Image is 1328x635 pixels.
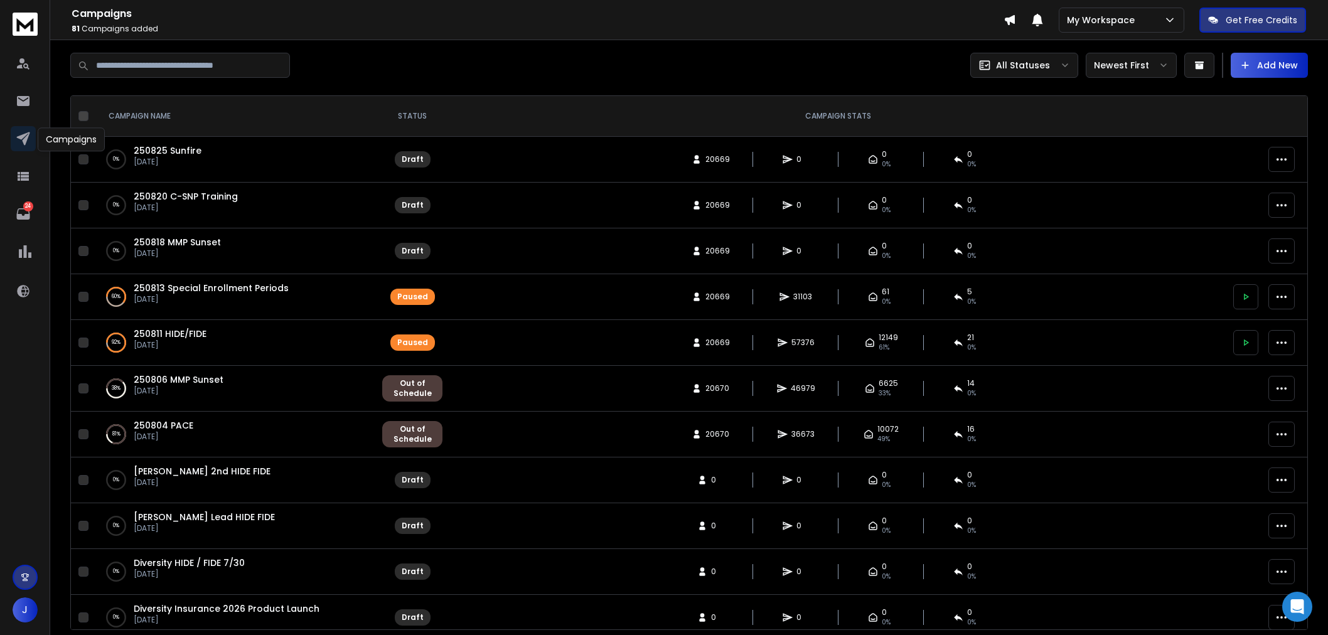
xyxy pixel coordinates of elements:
span: 46979 [791,383,815,393]
p: 60 % [112,291,120,303]
span: 0% [882,617,891,627]
span: 5 [967,287,972,297]
div: Draft [402,521,424,531]
span: 0 [882,241,887,251]
span: 12149 [879,333,898,343]
p: [DATE] [134,569,245,579]
span: 0% [967,526,976,536]
span: 20669 [705,246,730,256]
span: 250820 C-SNP Training [134,190,238,203]
div: Draft [402,154,424,164]
button: Get Free Credits [1199,8,1306,33]
p: [DATE] [134,294,289,304]
span: 0 [711,475,724,485]
span: 0 [882,562,887,572]
td: 0%[PERSON_NAME] 2nd HIDE FIDE[DATE] [94,457,375,503]
p: My Workspace [1067,14,1140,26]
p: 0 % [113,474,119,486]
a: 250804 PACE [134,419,193,432]
span: 0 [967,607,972,617]
span: 0 [796,567,809,577]
div: Out of Schedule [389,424,436,444]
span: [PERSON_NAME] 2nd HIDE FIDE [134,465,270,478]
p: [DATE] [134,615,319,625]
a: 250811 HIDE/FIDE [134,328,206,340]
span: 0% [882,205,891,215]
p: 81 % [112,428,120,440]
div: Out of Schedule [389,378,436,398]
div: Paused [397,338,428,348]
p: Campaigns added [72,24,1004,34]
p: 38 % [112,382,120,395]
p: [DATE] [134,478,270,488]
p: 0 % [113,565,119,578]
td: 60%250813 Special Enrollment Periods[DATE] [94,274,375,320]
span: Diversity HIDE / FIDE 7/30 [134,557,245,569]
a: 250813 Special Enrollment Periods [134,282,289,294]
span: 0% [882,572,891,582]
span: 20669 [705,154,730,164]
td: 38%250806 MMP Sunset[DATE] [94,366,375,412]
span: 0 [711,612,724,622]
span: 0 [796,154,809,164]
span: 14 [967,378,975,388]
p: [DATE] [134,432,193,442]
div: Paused [397,292,428,302]
span: 20669 [705,338,730,348]
span: 0 [711,521,724,531]
span: 20670 [705,383,729,393]
div: Draft [402,475,424,485]
span: 0% [967,159,976,169]
span: 61 % [879,343,889,353]
img: logo [13,13,38,36]
td: 0%250825 Sunfire[DATE] [94,137,375,183]
p: 0 % [113,520,119,532]
div: Open Intercom Messenger [1282,592,1312,622]
td: 92%250811 HIDE/FIDE[DATE] [94,320,375,366]
a: Diversity Insurance 2026 Product Launch [134,602,319,615]
span: 0% [967,205,976,215]
span: 49 % [877,434,890,444]
span: 0 [711,567,724,577]
a: [PERSON_NAME] Lead HIDE FIDE [134,511,275,523]
span: 0 [967,516,972,526]
span: 20670 [705,429,729,439]
td: 0%250820 C-SNP Training[DATE] [94,183,375,228]
td: 0%Diversity HIDE / FIDE 7/30[DATE] [94,549,375,595]
span: 250806 MMP Sunset [134,373,223,386]
td: 0%250818 MMP Sunset[DATE] [94,228,375,274]
p: [DATE] [134,157,201,167]
p: [DATE] [134,386,223,396]
span: 20669 [705,292,730,302]
p: [DATE] [134,203,238,213]
span: 0 [967,470,972,480]
span: 61 [882,287,889,297]
div: Draft [402,567,424,577]
span: 21 [967,333,974,343]
a: 250818 MMP Sunset [134,236,221,248]
span: 0% [882,526,891,536]
span: 31103 [793,292,812,302]
p: 0 % [113,245,119,257]
p: [DATE] [134,340,206,350]
span: 0 % [882,297,891,307]
span: 0% [882,159,891,169]
span: 250825 Sunfire [134,144,201,157]
p: All Statuses [996,59,1050,72]
a: 24 [11,201,36,227]
span: 0 [882,516,887,526]
th: CAMPAIGN NAME [94,96,375,137]
p: Get Free Credits [1226,14,1297,26]
span: 81 [72,23,80,34]
button: J [13,597,38,622]
span: 0 [882,470,887,480]
p: 0 % [113,199,119,211]
span: 0 [796,246,809,256]
span: 10072 [877,424,899,434]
